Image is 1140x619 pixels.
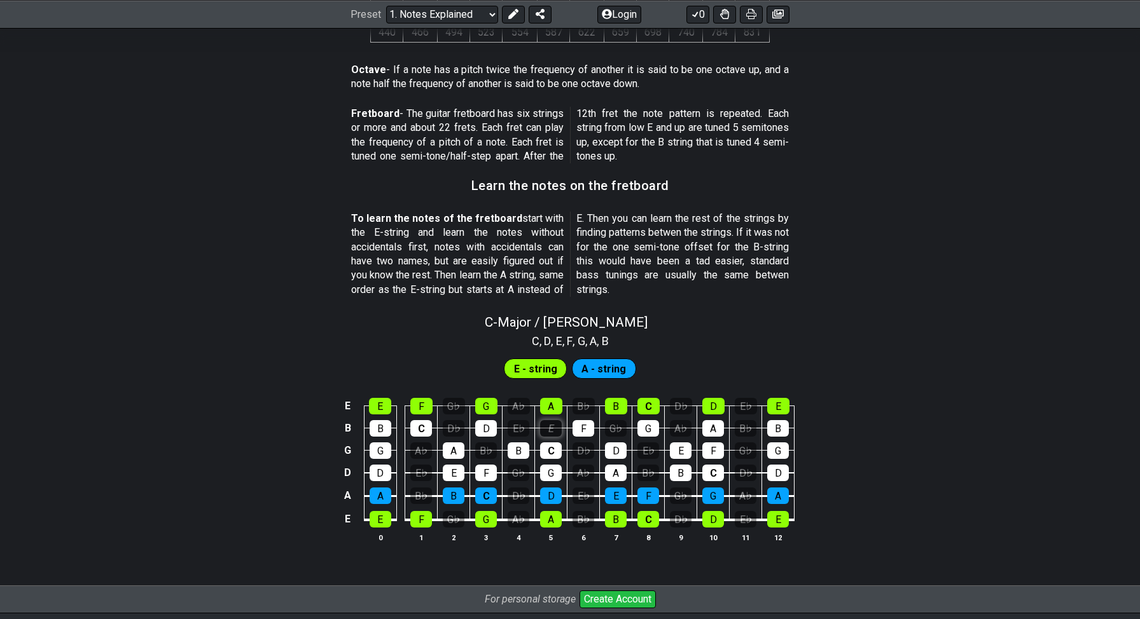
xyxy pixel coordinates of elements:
[767,511,789,527] div: E
[730,531,762,544] th: 11
[702,420,724,437] div: A
[351,107,789,164] p: - The guitar fretboard has six strings or more and about 22 frets. Each fret can play the frequen...
[410,398,433,414] div: F
[735,511,756,527] div: E♭
[702,398,725,414] div: D
[562,332,567,350] span: ,
[670,442,692,459] div: E
[503,22,538,42] td: 554
[670,420,692,437] div: A♭
[573,442,594,459] div: D♭
[410,487,432,504] div: B♭
[669,22,703,42] td: 740
[370,442,391,459] div: G
[538,22,570,42] td: 587
[370,420,391,437] div: B
[539,332,545,350] span: ,
[556,332,562,350] span: E
[767,420,789,437] div: B
[697,531,730,544] th: 10
[410,420,432,437] div: C
[364,531,396,544] th: 0
[540,398,562,414] div: A
[670,398,692,414] div: D♭
[340,439,356,461] td: G
[735,22,770,42] td: 831
[371,22,403,42] td: 440
[351,8,381,20] span: Preset
[514,360,557,378] span: First enable full edit mode to edit
[351,63,789,92] p: - If a note has a pitch twice the frequency of another it is said to be one octave up, and a note...
[573,487,594,504] div: E♭
[590,332,597,350] span: A
[670,465,692,481] div: B
[540,465,562,481] div: G
[735,442,756,459] div: G♭
[740,5,763,23] button: Print
[475,398,497,414] div: G
[410,511,432,527] div: F
[508,487,529,504] div: D♭
[735,487,756,504] div: A♭
[475,442,497,459] div: B♭
[637,487,659,504] div: F
[508,398,530,414] div: A♭
[443,420,464,437] div: D♭
[686,5,709,23] button: 0
[735,465,756,481] div: D♭
[567,531,600,544] th: 6
[443,442,464,459] div: A
[605,465,627,481] div: A
[670,511,692,527] div: D♭
[767,487,789,504] div: A
[637,398,660,414] div: C
[581,360,626,378] span: First enable full edit mode to edit
[502,5,525,23] button: Edit Preset
[471,179,669,193] h3: Learn the notes on the fretboard
[637,442,659,459] div: E♭
[767,398,789,414] div: E
[443,465,464,481] div: E
[340,484,356,508] td: A
[702,511,724,527] div: D
[438,531,470,544] th: 2
[762,531,795,544] th: 12
[443,511,464,527] div: G♭
[637,22,669,42] td: 698
[351,107,400,119] strong: Fretboard
[665,531,697,544] th: 9
[529,5,552,23] button: Share Preset
[735,398,757,414] div: E♭
[702,442,724,459] div: F
[403,22,438,42] td: 466
[578,332,585,350] span: G
[605,442,627,459] div: D
[585,332,590,350] span: ,
[369,398,391,414] div: E
[351,64,386,76] strong: Octave
[573,465,594,481] div: A♭
[370,487,391,504] div: A
[703,22,735,42] td: 784
[735,420,756,437] div: B♭
[526,330,615,350] section: Scale pitch classes
[580,590,656,608] button: Create Account
[597,332,602,350] span: ,
[340,395,356,418] td: E
[767,5,789,23] button: Create image
[475,465,497,481] div: F
[597,5,641,23] button: Login
[637,511,659,527] div: C
[544,332,551,350] span: D
[604,22,637,42] td: 659
[573,420,594,437] div: F
[532,332,539,350] span: C
[438,22,470,42] td: 494
[605,398,627,414] div: B
[767,465,789,481] div: D
[573,511,594,527] div: B♭
[605,487,627,504] div: E
[670,487,692,504] div: G♭
[508,465,529,481] div: G♭
[637,420,659,437] div: G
